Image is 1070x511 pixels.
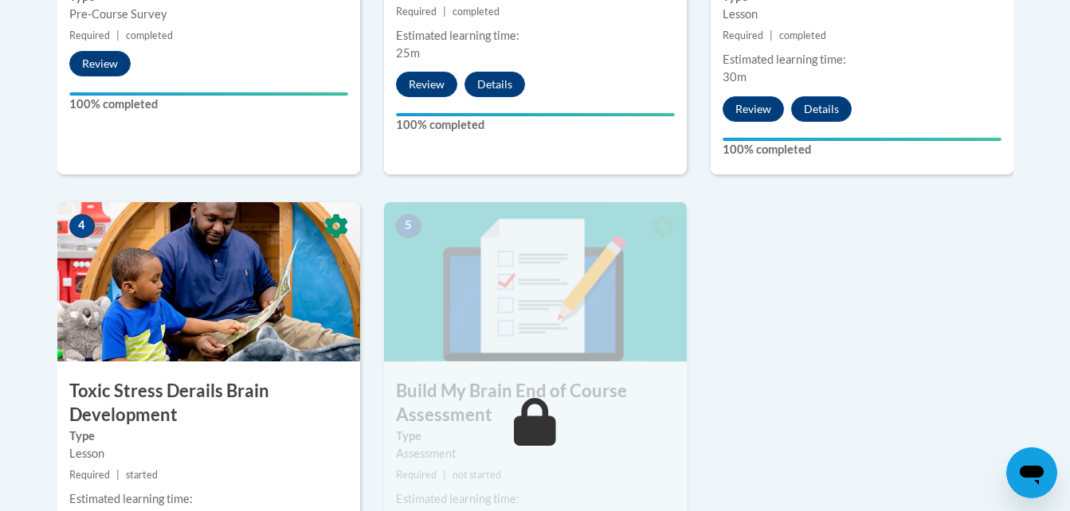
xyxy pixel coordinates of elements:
[396,27,675,45] div: Estimated learning time:
[126,29,173,41] span: completed
[396,72,457,97] button: Review
[396,469,437,481] span: Required
[69,445,348,462] div: Lesson
[1006,447,1057,498] iframe: Button to launch messaging window
[723,6,1001,23] div: Lesson
[396,490,675,508] div: Estimated learning time:
[453,469,501,481] span: not started
[396,214,421,238] span: 5
[396,116,675,134] label: 100% completed
[69,29,110,41] span: Required
[69,92,348,96] div: Your progress
[384,379,687,428] h3: Build My Brain End of Course Assessment
[69,427,348,445] label: Type
[384,202,687,361] img: Course Image
[723,70,747,84] span: 30m
[723,96,784,122] button: Review
[723,29,763,41] span: Required
[69,96,348,113] label: 100% completed
[69,214,95,238] span: 4
[464,72,525,97] button: Details
[396,445,675,462] div: Assessment
[69,490,348,508] div: Estimated learning time:
[443,469,446,481] span: |
[723,51,1001,68] div: Estimated learning time:
[69,51,131,76] button: Review
[396,113,675,116] div: Your progress
[126,469,158,481] span: started
[723,141,1001,158] label: 100% completed
[396,427,675,445] label: Type
[443,6,446,18] span: |
[779,29,826,41] span: completed
[723,138,1001,141] div: Your progress
[770,29,773,41] span: |
[116,29,120,41] span: |
[69,469,110,481] span: Required
[116,469,120,481] span: |
[791,96,852,122] button: Details
[396,6,437,18] span: Required
[453,6,500,18] span: completed
[57,202,360,361] img: Course Image
[57,379,360,428] h3: Toxic Stress Derails Brain Development
[69,6,348,23] div: Pre-Course Survey
[396,46,420,60] span: 25m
